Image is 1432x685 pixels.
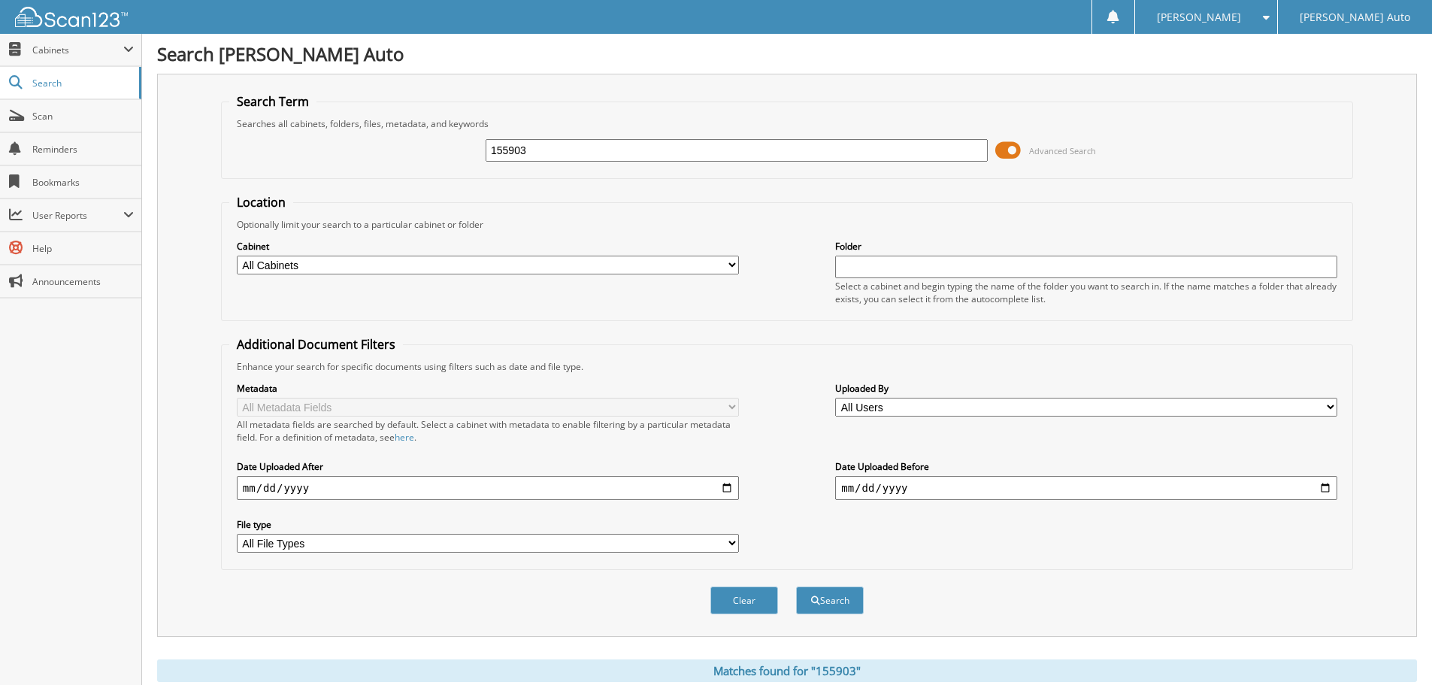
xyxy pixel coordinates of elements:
[32,77,132,89] span: Search
[32,44,123,56] span: Cabinets
[229,93,316,110] legend: Search Term
[1300,13,1410,22] span: [PERSON_NAME] Auto
[229,336,403,353] legend: Additional Document Filters
[157,659,1417,682] div: Matches found for "155903"
[32,143,134,156] span: Reminders
[237,418,739,444] div: All metadata fields are searched by default. Select a cabinet with metadata to enable filtering b...
[710,586,778,614] button: Clear
[32,275,134,288] span: Announcements
[32,209,123,222] span: User Reports
[237,518,739,531] label: File type
[157,41,1417,66] h1: Search [PERSON_NAME] Auto
[229,360,1345,373] div: Enhance your search for specific documents using filters such as date and file type.
[835,240,1337,253] label: Folder
[835,382,1337,395] label: Uploaded By
[32,242,134,255] span: Help
[835,460,1337,473] label: Date Uploaded Before
[237,382,739,395] label: Metadata
[15,7,128,27] img: scan123-logo-white.svg
[229,117,1345,130] div: Searches all cabinets, folders, files, metadata, and keywords
[229,194,293,211] legend: Location
[237,476,739,500] input: start
[237,240,739,253] label: Cabinet
[796,586,864,614] button: Search
[229,218,1345,231] div: Optionally limit your search to a particular cabinet or folder
[1029,145,1096,156] span: Advanced Search
[835,280,1337,305] div: Select a cabinet and begin typing the name of the folder you want to search in. If the name match...
[1157,13,1241,22] span: [PERSON_NAME]
[32,176,134,189] span: Bookmarks
[395,431,414,444] a: here
[835,476,1337,500] input: end
[32,110,134,123] span: Scan
[237,460,739,473] label: Date Uploaded After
